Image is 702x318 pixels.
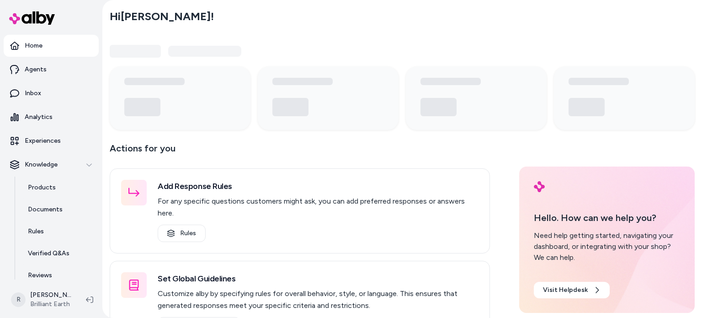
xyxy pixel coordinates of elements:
p: Reviews [28,271,52,280]
h3: Set Global Guidelines [158,272,479,285]
a: Products [19,177,99,199]
p: Rules [28,227,44,236]
p: Products [28,183,56,192]
a: Experiences [4,130,99,152]
button: Knowledge [4,154,99,176]
a: Reviews [19,264,99,286]
a: Rules [19,221,99,243]
a: Documents [19,199,99,221]
p: Inbox [25,89,41,98]
a: Rules [158,225,206,242]
p: Verified Q&As [28,249,69,258]
p: Experiences [25,136,61,146]
span: Brilliant Earth [30,300,71,309]
p: Home [25,41,43,50]
a: Agents [4,59,99,81]
p: Actions for you [110,141,490,163]
p: [PERSON_NAME] [30,291,71,300]
a: Visit Helpdesk [534,282,610,298]
a: Analytics [4,106,99,128]
button: R[PERSON_NAME]Brilliant Earth [5,285,79,314]
span: R [11,292,26,307]
img: alby Logo [534,181,545,192]
img: alby Logo [9,11,55,25]
p: For any specific questions customers might ask, you can add preferred responses or answers here. [158,195,479,219]
p: Documents [28,205,63,214]
p: Agents [25,65,47,74]
a: Inbox [4,82,99,104]
p: Knowledge [25,160,58,169]
a: Home [4,35,99,57]
p: Customize alby by specifying rules for overall behavior, style, or language. This ensures that ge... [158,288,479,312]
p: Analytics [25,113,53,122]
h2: Hi [PERSON_NAME] ! [110,10,214,23]
a: Verified Q&As [19,243,99,264]
h3: Add Response Rules [158,180,479,193]
div: Need help getting started, navigating your dashboard, or integrating with your shop? We can help. [534,230,680,263]
p: Hello. How can we help you? [534,211,680,225]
